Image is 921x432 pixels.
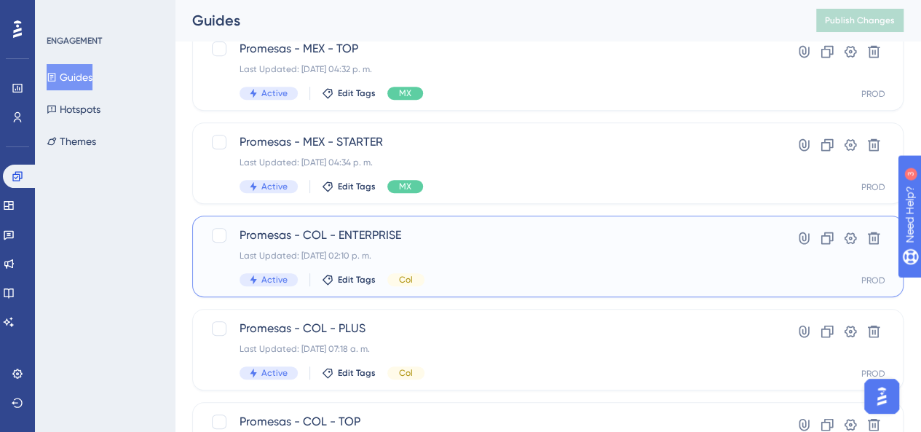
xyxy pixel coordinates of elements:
[338,87,376,99] span: Edit Tags
[192,10,780,31] div: Guides
[240,320,740,337] span: Promesas - COL - PLUS
[240,343,740,355] div: Last Updated: [DATE] 07:18 a. m.
[34,4,91,21] span: Need Help?
[240,40,740,58] span: Promesas - MEX - TOP
[861,275,885,286] div: PROD
[47,96,100,122] button: Hotspots
[338,274,376,286] span: Edit Tags
[322,367,376,379] button: Edit Tags
[338,181,376,192] span: Edit Tags
[240,63,740,75] div: Last Updated: [DATE] 04:32 p. m.
[816,9,904,32] button: Publish Changes
[240,413,740,431] span: Promesas - COL - TOP
[861,88,885,100] div: PROD
[261,274,288,286] span: Active
[338,367,376,379] span: Edit Tags
[47,128,96,154] button: Themes
[399,181,411,192] span: MX
[399,274,413,286] span: Col
[322,87,376,99] button: Edit Tags
[322,274,376,286] button: Edit Tags
[261,367,288,379] span: Active
[860,374,904,418] iframe: UserGuiding AI Assistant Launcher
[240,227,740,244] span: Promesas - COL - ENTERPRISE
[861,368,885,380] div: PROD
[261,181,288,192] span: Active
[101,7,106,19] div: 3
[240,157,740,168] div: Last Updated: [DATE] 04:34 p. m.
[399,367,413,379] span: Col
[47,64,92,90] button: Guides
[399,87,411,99] span: MX
[261,87,288,99] span: Active
[240,133,740,151] span: Promesas - MEX - STARTER
[861,181,885,193] div: PROD
[825,15,895,26] span: Publish Changes
[47,35,102,47] div: ENGAGEMENT
[240,250,740,262] div: Last Updated: [DATE] 02:10 p. m.
[322,181,376,192] button: Edit Tags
